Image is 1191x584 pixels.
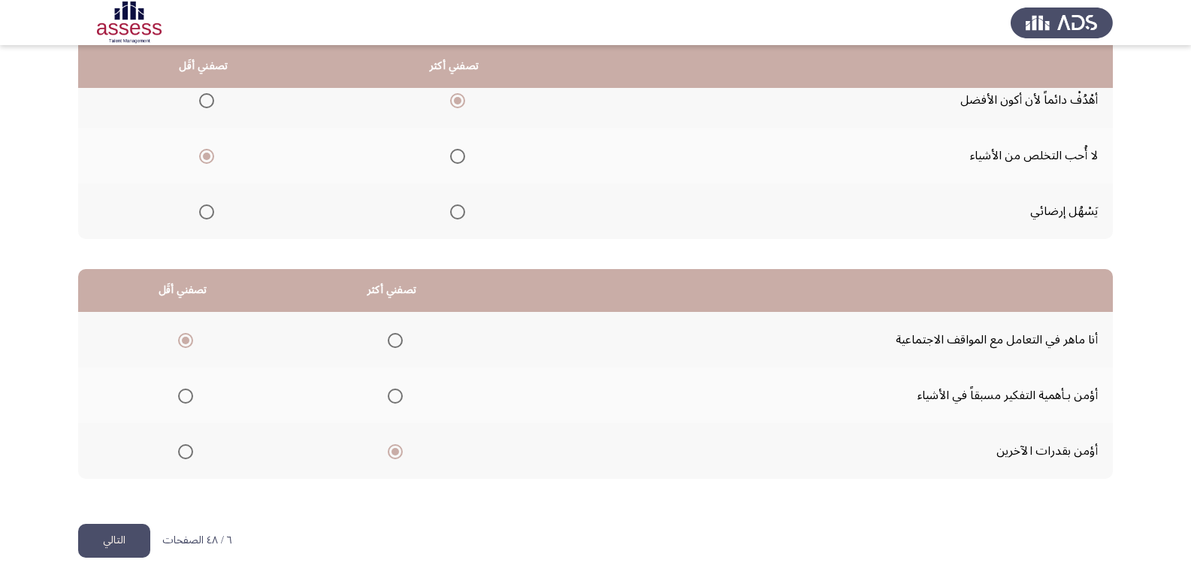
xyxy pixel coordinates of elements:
img: Assess Talent Management logo [1011,2,1113,44]
mat-radio-group: Select an option [193,87,214,113]
td: أنا ماهر في التعامل مع المواقف الاجتماعية [497,312,1113,368]
mat-radio-group: Select an option [444,87,465,113]
th: تصفني أقَل [78,45,328,88]
mat-radio-group: Select an option [382,438,403,464]
img: Assessment logo of OCM R1 ASSESS [78,2,180,44]
mat-radio-group: Select an option [382,383,403,408]
mat-radio-group: Select an option [382,327,403,353]
td: لا أُحب التخلص من الأشياء [580,128,1113,183]
td: أهْدُفْ دائماً لأن أكون الأفضل [580,72,1113,128]
mat-radio-group: Select an option [193,198,214,224]
mat-radio-group: Select an option [193,143,214,168]
th: تصفني أكثر [328,45,579,88]
th: تصفني أقَل [78,269,287,312]
mat-radio-group: Select an option [172,438,193,464]
th: تصفني أكثر [287,269,497,312]
td: أؤمن بقدرات الآخرين [497,423,1113,479]
p: ٦ / ٤٨ الصفحات [162,534,232,547]
button: load next page [78,524,150,558]
mat-radio-group: Select an option [444,198,465,224]
td: يَسْهُل إرضائي [580,183,1113,239]
mat-radio-group: Select an option [172,383,193,408]
td: أؤمن بـأهمية التفكير مسبقاً في الأشياء [497,368,1113,423]
mat-radio-group: Select an option [444,143,465,168]
mat-radio-group: Select an option [172,327,193,353]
